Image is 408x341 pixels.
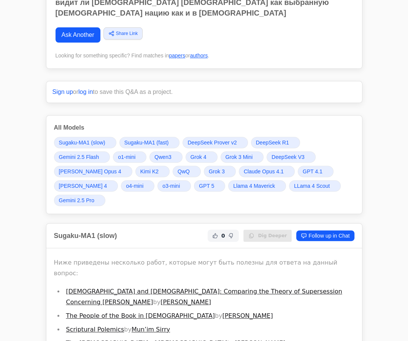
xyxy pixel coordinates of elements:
[59,153,99,161] span: Gemini 2.5 Flash
[78,89,93,95] a: log in
[227,231,236,240] button: Not Helpful
[126,182,143,190] span: o4-mini
[119,137,180,148] a: Sugaku-MA1 (fast)
[256,139,289,146] span: DeepSeek R1
[296,230,354,241] a: Follow up in Chat
[222,312,273,319] a: [PERSON_NAME]
[54,137,116,148] a: Sugaku-MA1 (slow)
[121,180,154,192] a: o4-mini
[52,87,356,97] p: or to save this Q&A as a project.
[233,182,275,190] span: Llama 4 Maverick
[54,195,105,206] a: Gemini 2.5 Pro
[66,288,342,306] a: [DEMOGRAPHIC_DATA] and [DEMOGRAPHIC_DATA]: Comparing the Theory of Supersession Concerning [PERSO...
[271,153,304,161] span: DeepSeek V3
[173,166,201,177] a: QwQ
[52,89,73,95] a: Sign up
[157,180,191,192] a: o3-mini
[140,168,159,175] span: Kimi K2
[64,286,354,308] li: by
[251,137,300,148] a: DeepSeek R1
[54,123,354,132] h3: All Models
[303,168,322,175] span: GPT 4.1
[289,180,341,192] a: LLama 4 Scout
[124,139,169,146] span: Sugaku-MA1 (fast)
[228,180,286,192] a: Llama 4 Maverick
[59,168,121,175] span: [PERSON_NAME] Opus 4
[64,311,354,321] li: by
[118,153,135,161] span: o1-mini
[56,27,100,43] a: Ask Another
[54,180,118,192] a: [PERSON_NAME] 4
[199,182,214,190] span: GPT 5
[267,151,315,163] a: DeepSeek V3
[56,52,353,59] div: Looking for something specific? Find matches in or .
[239,166,295,177] a: Claude Opus 4.1
[54,257,354,279] p: Ниже приведены несколько работ, которые могут быть полезны для ответа на данный вопрос:
[54,151,110,163] a: Gemini 2.5 Flash
[204,166,236,177] a: Grok 3
[178,168,190,175] span: QwQ
[66,326,124,333] a: Scriptural Polemics
[160,298,211,306] a: [PERSON_NAME]
[221,232,225,239] span: 0
[135,166,170,177] a: Kimi K2
[187,139,237,146] span: DeepSeek Prover v2
[298,166,333,177] a: GPT 4.1
[221,151,264,163] a: Grok 3 Mini
[132,326,170,333] a: Mun’im Sirry
[113,151,146,163] a: o1-mini
[116,30,138,37] span: Share Link
[191,153,206,161] span: Grok 4
[162,182,180,190] span: o3-mini
[59,139,105,146] span: Sugaku-MA1 (slow)
[244,168,284,175] span: Claude Opus 4.1
[54,230,117,241] h2: Sugaku-MA1 (slow)
[54,166,132,177] a: [PERSON_NAME] Opus 4
[149,151,182,163] a: Qwen3
[59,197,94,204] span: Gemini 2.5 Pro
[186,151,217,163] a: Grok 4
[209,168,225,175] span: Grok 3
[64,324,354,335] li: by
[225,153,253,161] span: Grok 3 Mini
[194,180,225,192] a: GPT 5
[294,182,330,190] span: LLama 4 Scout
[183,137,248,148] a: DeepSeek Prover v2
[169,52,185,59] a: papers
[154,153,171,161] span: Qwen3
[59,182,107,190] span: [PERSON_NAME] 4
[211,231,220,240] button: Helpful
[66,312,215,319] a: The People of the Book in [DEMOGRAPHIC_DATA]
[190,52,208,59] a: authors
